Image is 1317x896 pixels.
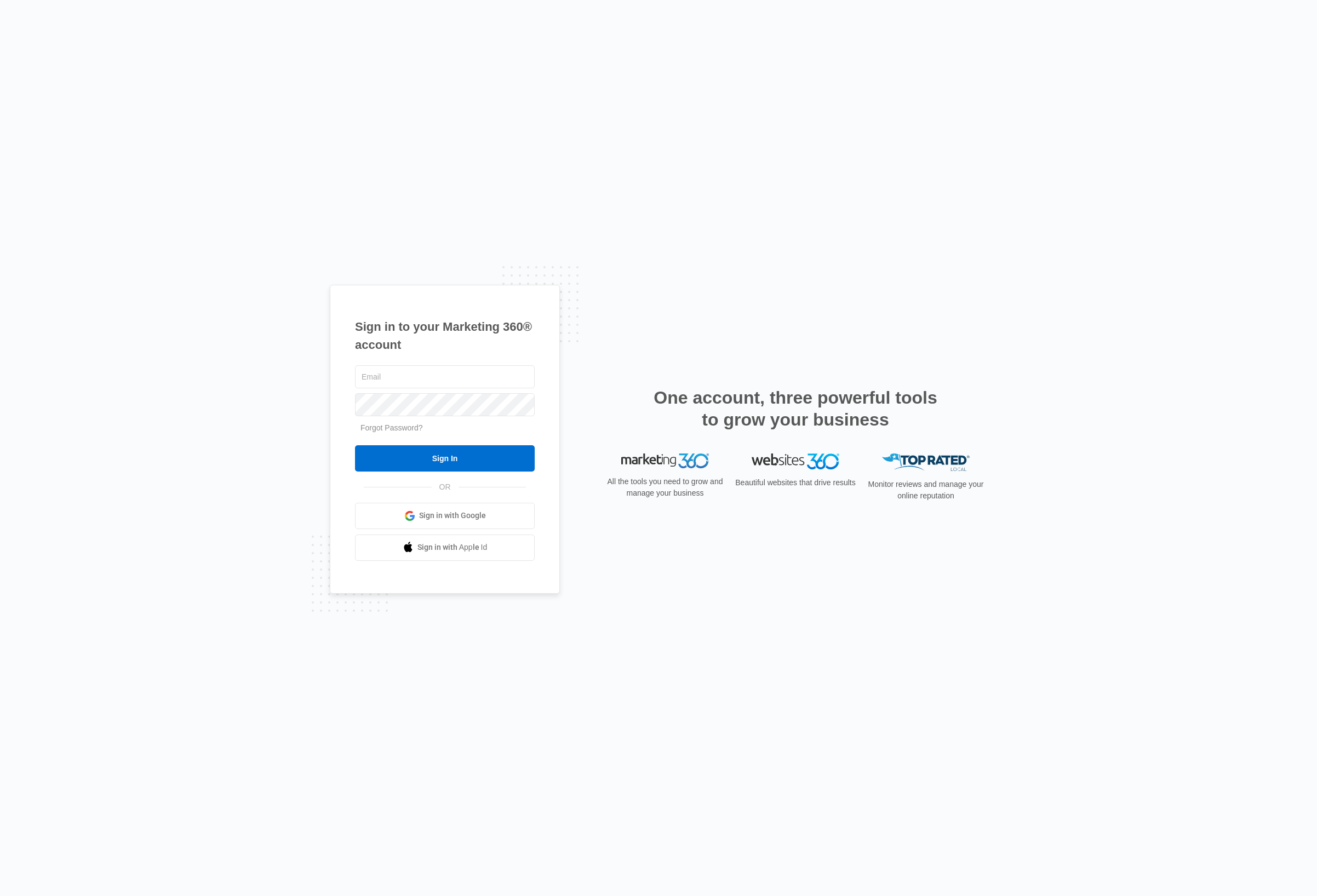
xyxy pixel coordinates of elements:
[734,477,857,489] p: Beautiful websites that drive results
[752,453,839,469] img: Websites 360
[355,503,535,529] a: Sign in with Google
[355,318,535,354] h1: Sign in to your Marketing 360® account
[650,387,941,430] h2: One account, three powerful tools to grow your business
[882,453,970,472] img: Top Rated Local
[621,453,709,469] img: Marketing 360
[355,365,535,388] input: Email
[864,479,987,502] p: Monitor reviews and manage your online reputation
[360,423,423,432] a: Forgot Password?
[419,510,486,521] span: Sign in with Google
[604,476,726,499] p: All the tools you need to grow and manage your business
[432,481,459,493] span: OR
[417,542,488,553] span: Sign in with Apple Id
[355,445,535,472] input: Sign In
[355,535,535,561] a: Sign in with Apple Id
